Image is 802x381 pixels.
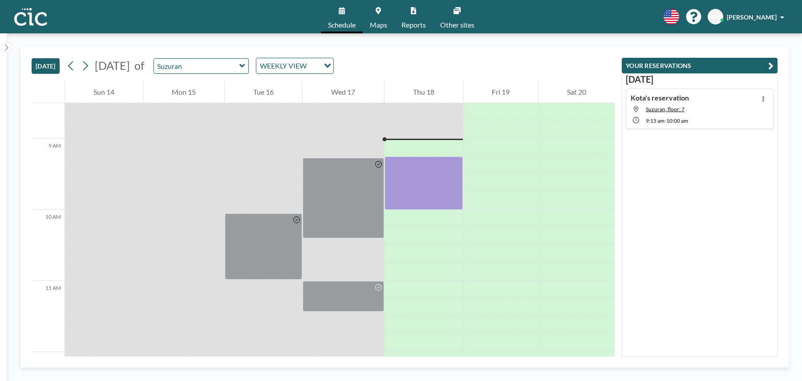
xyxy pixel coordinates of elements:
div: 9 AM [32,139,65,210]
span: [PERSON_NAME] [727,13,777,21]
div: Mon 15 [143,81,224,103]
span: Reports [401,21,426,28]
div: Tue 16 [225,81,302,103]
h3: [DATE] [626,74,774,85]
div: Thu 18 [385,81,463,103]
div: Search for option [256,58,333,73]
span: WEEKLY VIEW [258,60,308,72]
button: [DATE] [32,58,60,74]
span: 9:15 AM [646,117,664,124]
div: Sun 14 [65,81,143,103]
span: Schedule [328,21,356,28]
div: Wed 17 [303,81,384,103]
span: Suzuran, floor: 7 [646,106,685,112]
img: organization-logo [14,8,47,26]
button: YOUR RESERVATIONS [622,58,778,73]
h4: Kota's reservation [631,93,689,102]
input: Suzuran [154,59,239,73]
div: 11 AM [32,281,65,352]
span: of [134,59,144,72]
div: Fri 19 [463,81,538,103]
span: Other sites [440,21,474,28]
div: Sat 20 [539,81,615,103]
span: KM [710,13,721,21]
span: Maps [370,21,387,28]
span: [DATE] [95,59,130,72]
div: 10 AM [32,210,65,281]
input: Search for option [309,60,319,72]
div: 8 AM [32,68,65,139]
span: 10:00 AM [666,117,688,124]
span: - [664,117,666,124]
